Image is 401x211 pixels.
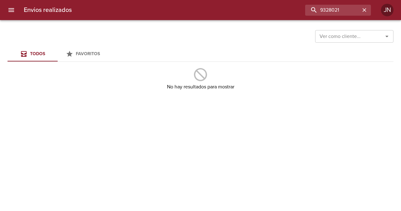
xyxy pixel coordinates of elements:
[383,32,391,41] button: Abrir
[381,4,393,16] div: JN
[8,46,108,61] div: Tabs Envios
[76,51,100,56] span: Favoritos
[305,5,360,16] input: buscar
[4,3,19,18] button: menu
[167,82,234,91] h6: No hay resultados para mostrar
[30,51,45,56] span: Todos
[24,5,72,15] h6: Envios realizados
